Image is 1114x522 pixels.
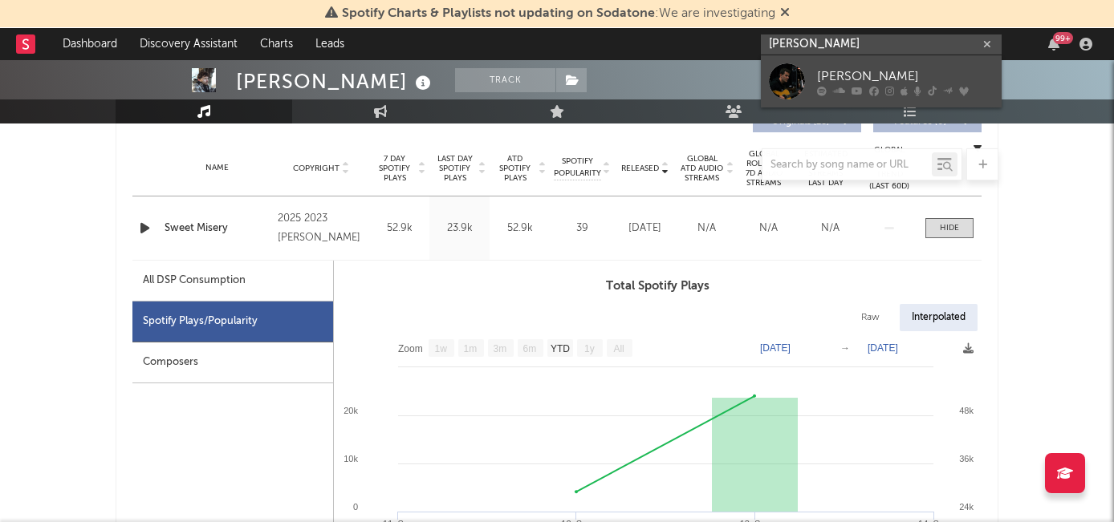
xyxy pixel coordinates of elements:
[236,68,435,95] div: [PERSON_NAME]
[249,28,304,60] a: Charts
[132,261,333,301] div: All DSP Consumption
[959,406,974,415] text: 48k
[165,221,270,237] a: Sweet Misery
[742,221,795,237] div: N/A
[900,304,978,331] div: Interpolated
[865,144,913,192] div: Global Streaming Trend (Last 60D)
[613,343,624,354] text: All
[680,221,734,237] div: N/A
[1048,38,1059,51] button: 99+
[353,502,358,512] text: 0
[344,406,358,415] text: 20k
[398,343,423,354] text: Zoom
[304,28,356,60] a: Leads
[551,343,570,354] text: YTD
[761,34,1002,55] input: Search for artists
[342,7,655,20] span: Spotify Charts & Playlists not updating on Sodatone
[959,502,974,512] text: 24k
[554,221,610,237] div: 39
[435,343,448,354] text: 1w
[128,28,249,60] a: Discovery Assistant
[433,221,486,237] div: 23.9k
[278,209,365,248] div: 2025 2023 [PERSON_NAME]
[849,304,892,331] div: Raw
[840,342,850,354] text: →
[780,7,790,20] span: Dismiss
[334,277,982,296] h3: Total Spotify Plays
[51,28,128,60] a: Dashboard
[464,343,478,354] text: 1m
[373,221,425,237] div: 52.9k
[1053,32,1073,44] div: 99 +
[761,55,1002,107] a: [PERSON_NAME]
[455,68,555,92] button: Track
[344,454,358,463] text: 10k
[584,343,595,354] text: 1y
[494,343,507,354] text: 3m
[143,271,246,290] div: All DSP Consumption
[342,7,775,20] span: : We are investigating
[494,221,546,237] div: 52.9k
[868,342,898,354] text: [DATE]
[132,301,333,342] div: Spotify Plays/Popularity
[618,221,672,237] div: [DATE]
[523,343,537,354] text: 6m
[803,221,857,237] div: N/A
[959,454,974,463] text: 36k
[817,67,994,86] div: [PERSON_NAME]
[132,342,333,383] div: Composers
[760,342,791,354] text: [DATE]
[762,159,932,172] input: Search by song name or URL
